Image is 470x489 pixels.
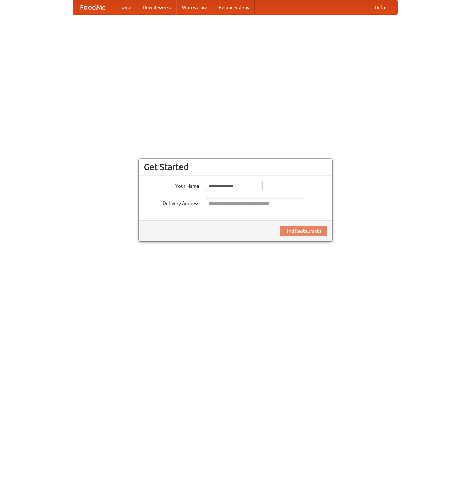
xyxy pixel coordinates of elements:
label: Your Name [144,181,199,189]
label: Delivery Address [144,198,199,207]
button: Find Restaurants! [280,226,327,236]
a: FoodMe [73,0,113,14]
a: Who we are [176,0,213,14]
a: Home [113,0,137,14]
h3: Get Started [144,162,327,172]
a: Recipe videos [213,0,255,14]
a: How it works [137,0,176,14]
a: Help [369,0,390,14]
